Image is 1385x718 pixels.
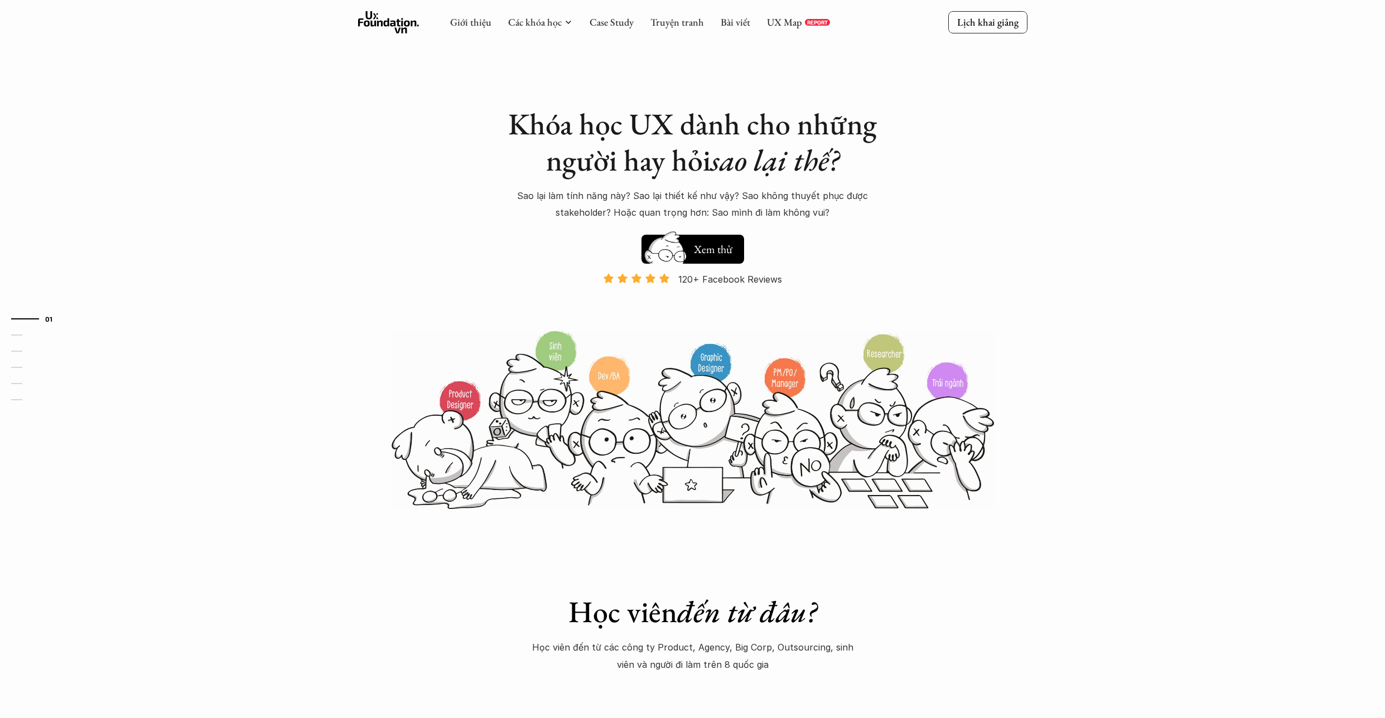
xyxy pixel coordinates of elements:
a: Bài viết [721,16,750,28]
a: Xem thử [641,229,744,264]
a: Các khóa học [508,16,562,28]
em: đến từ đâu? [677,592,817,631]
em: sao lại thế? [711,140,839,179]
a: Lịch khai giảng [948,11,1027,33]
a: 120+ Facebook Reviews [593,273,792,329]
p: Học viên đến từ các công ty Product, Agency, Big Corp, Outsourcing, sinh viên và người đi làm trê... [525,639,860,673]
a: Case Study [590,16,634,28]
p: Sao lại làm tính năng này? Sao lại thiết kế như vậy? Sao không thuyết phục được stakeholder? Hoặc... [498,187,888,221]
a: 01 [11,312,64,326]
p: 120+ Facebook Reviews [678,271,782,288]
a: REPORT [805,19,830,26]
h1: Khóa học UX dành cho những người hay hỏi [498,106,888,178]
a: Giới thiệu [450,16,491,28]
strong: 01 [45,314,53,322]
h1: Học viên [498,594,888,630]
p: Lịch khai giảng [957,16,1019,28]
h5: Xem thử [694,241,732,257]
a: Truyện tranh [650,16,704,28]
p: REPORT [807,19,828,26]
a: UX Map [767,16,802,28]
